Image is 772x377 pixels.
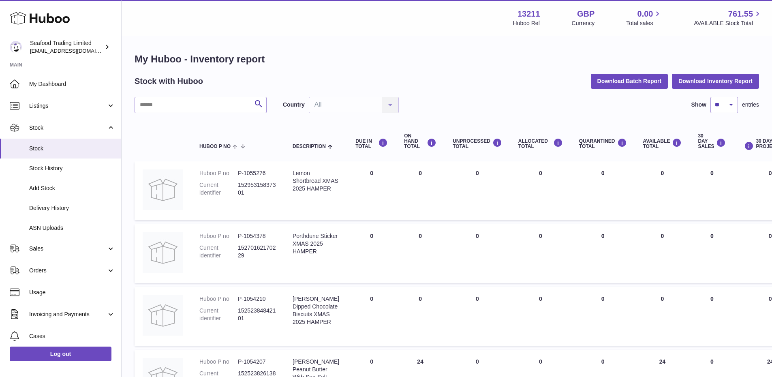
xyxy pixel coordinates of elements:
[30,47,119,54] span: [EMAIL_ADDRESS][DOMAIN_NAME]
[445,161,510,220] td: 0
[143,169,183,210] img: product image
[396,287,445,346] td: 0
[572,19,595,27] div: Currency
[29,245,107,253] span: Sales
[601,296,605,302] span: 0
[199,181,238,197] dt: Current identifier
[626,9,662,27] a: 0.00 Total sales
[143,232,183,273] img: product image
[742,101,759,109] span: entries
[601,358,605,365] span: 0
[694,9,762,27] a: 761.55 AVAILABLE Stock Total
[691,101,706,109] label: Show
[29,165,115,172] span: Stock History
[29,80,115,88] span: My Dashboard
[29,332,115,340] span: Cases
[10,41,22,53] img: online@rickstein.com
[591,74,668,88] button: Download Batch Report
[29,224,115,232] span: ASN Uploads
[238,169,276,177] dd: P-1055276
[626,19,662,27] span: Total sales
[728,9,753,19] span: 761.55
[690,224,734,283] td: 0
[445,224,510,283] td: 0
[293,169,339,193] div: Lemon Shortbread XMAS 2025 HAMPER
[510,224,571,283] td: 0
[29,311,107,318] span: Invoicing and Payments
[577,9,595,19] strong: GBP
[29,145,115,152] span: Stock
[283,101,305,109] label: Country
[29,267,107,274] span: Orders
[355,138,388,149] div: DUE IN TOTAL
[29,289,115,296] span: Usage
[404,133,436,150] div: ON HAND Total
[510,287,571,346] td: 0
[238,307,276,322] dd: 15252384842101
[199,144,231,149] span: Huboo P no
[238,181,276,197] dd: 15295315837301
[29,124,107,132] span: Stock
[347,161,396,220] td: 0
[29,204,115,212] span: Delivery History
[347,224,396,283] td: 0
[199,307,238,322] dt: Current identifier
[30,39,103,55] div: Seafood Trading Limited
[293,232,339,255] div: Porthdune Sticker XMAS 2025 HAMPER
[199,169,238,177] dt: Huboo P no
[690,161,734,220] td: 0
[238,295,276,303] dd: P-1054210
[579,138,627,149] div: QUARANTINED Total
[293,144,326,149] span: Description
[396,224,445,283] td: 0
[199,244,238,259] dt: Current identifier
[513,19,540,27] div: Huboo Ref
[637,9,653,19] span: 0.00
[510,161,571,220] td: 0
[672,74,759,88] button: Download Inventory Report
[453,138,502,149] div: UNPROCESSED Total
[445,287,510,346] td: 0
[29,102,107,110] span: Listings
[690,287,734,346] td: 0
[199,232,238,240] dt: Huboo P no
[601,233,605,239] span: 0
[347,287,396,346] td: 0
[396,161,445,220] td: 0
[199,358,238,366] dt: Huboo P no
[135,53,759,66] h1: My Huboo - Inventory report
[518,9,540,19] strong: 13211
[135,76,203,87] h2: Stock with Huboo
[694,19,762,27] span: AVAILABLE Stock Total
[601,170,605,176] span: 0
[518,138,563,149] div: ALLOCATED Total
[635,287,690,346] td: 0
[199,295,238,303] dt: Huboo P no
[698,133,726,150] div: 30 DAY SALES
[293,295,339,326] div: [PERSON_NAME] Dipped Chocolate Biscuits XMAS 2025 HAMPER
[635,161,690,220] td: 0
[10,347,111,361] a: Log out
[238,232,276,240] dd: P-1054378
[29,184,115,192] span: Add Stock
[143,295,183,336] img: product image
[238,358,276,366] dd: P-1054207
[238,244,276,259] dd: 15270162170229
[643,138,682,149] div: AVAILABLE Total
[635,224,690,283] td: 0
